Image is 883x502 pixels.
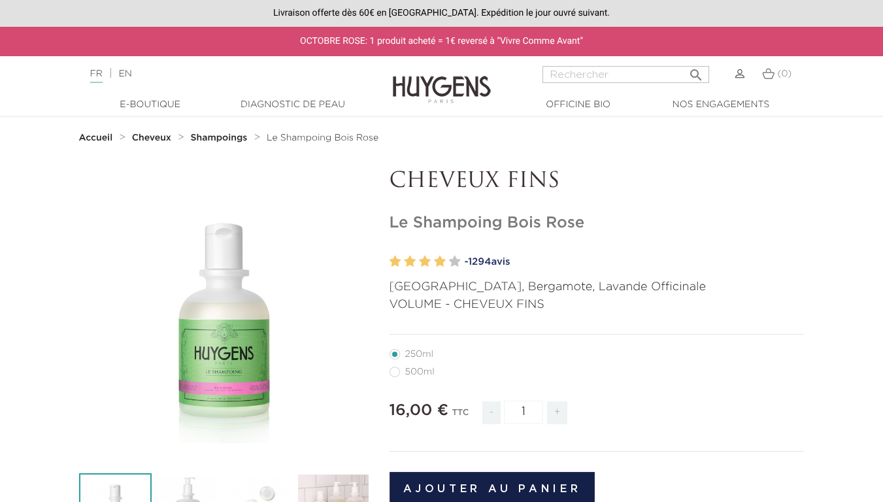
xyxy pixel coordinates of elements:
[390,278,805,296] p: [GEOGRAPHIC_DATA], Bergamote, Lavande Officinale
[191,133,248,142] strong: Shampoings
[227,98,358,112] a: Diagnostic de peau
[191,133,251,143] a: Shampoings
[267,133,378,142] span: Le Shampoing Bois Rose
[684,62,708,80] button: 
[118,69,131,78] a: EN
[434,252,446,271] label: 4
[79,133,116,143] a: Accueil
[449,252,461,271] label: 5
[267,133,378,143] a: Le Shampoing Bois Rose
[777,69,791,78] span: (0)
[452,399,469,434] div: TTC
[504,401,543,424] input: Quantité
[393,55,491,105] img: Huygens
[419,252,431,271] label: 3
[404,252,416,271] label: 2
[85,98,216,112] a: E-Boutique
[390,252,401,271] label: 1
[468,257,491,267] span: 1294
[482,401,501,424] span: -
[390,296,805,314] p: VOLUME - CHEVEUX FINS
[656,98,786,112] a: Nos engagements
[465,252,805,272] a: -1294avis
[79,133,113,142] strong: Accueil
[132,133,171,142] strong: Cheveux
[390,349,449,360] label: 250ml
[547,401,568,424] span: +
[84,66,358,82] div: |
[513,98,644,112] a: Officine Bio
[390,403,448,418] span: 16,00 €
[390,367,450,377] label: 500ml
[688,63,704,79] i: 
[390,214,805,233] h1: Le Shampoing Bois Rose
[132,133,175,143] a: Cheveux
[90,69,103,83] a: FR
[390,169,805,194] p: CHEVEUX FINS
[542,66,709,83] input: Rechercher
